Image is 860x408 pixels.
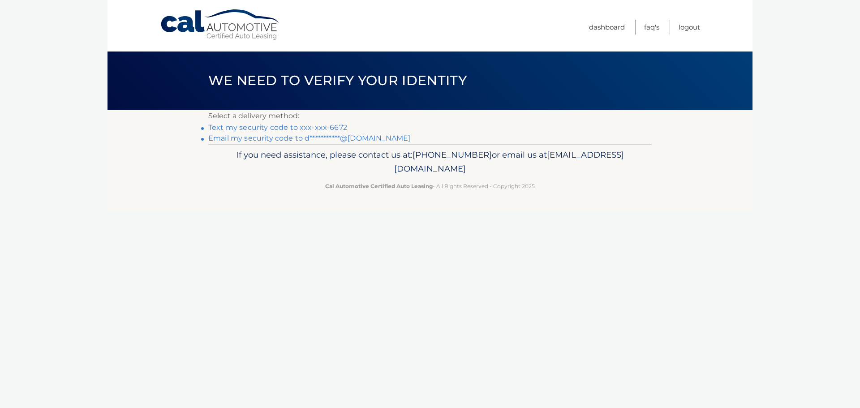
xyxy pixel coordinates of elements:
a: Logout [679,20,700,34]
a: FAQ's [644,20,659,34]
p: - All Rights Reserved - Copyright 2025 [214,181,646,191]
span: We need to verify your identity [208,72,467,89]
a: Text my security code to xxx-xxx-6672 [208,123,347,132]
p: Select a delivery method: [208,110,652,122]
a: Cal Automotive [160,9,281,41]
span: [PHONE_NUMBER] [413,150,492,160]
strong: Cal Automotive Certified Auto Leasing [325,183,433,189]
p: If you need assistance, please contact us at: or email us at [214,148,646,176]
a: Dashboard [589,20,625,34]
